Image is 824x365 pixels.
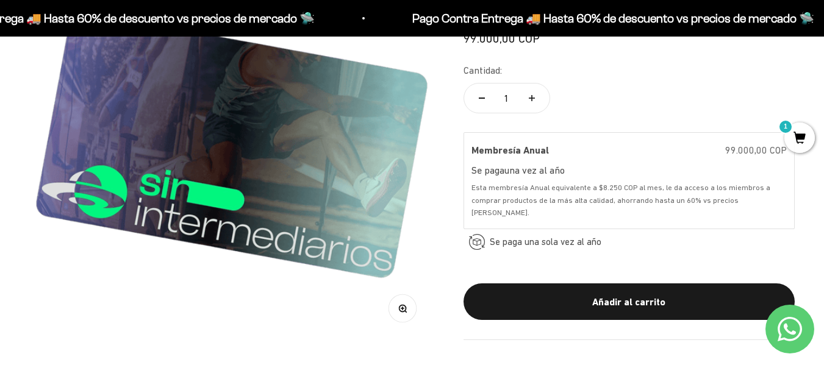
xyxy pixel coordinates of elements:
[490,235,601,249] span: Se paga una sola vez al año
[464,31,540,44] span: 99.000,00 COP
[488,294,770,310] div: Añadir al carrito
[778,119,793,134] mark: 1
[471,182,787,219] div: Esta membresía Anual equivalente a $8.250 COP al mes, le da acceso a los miembros a comprar produ...
[464,283,795,320] button: Añadir al carrito
[464,83,500,113] button: Reducir cantidad
[514,83,550,113] button: Aumentar cantidad
[464,62,502,78] label: Cantidad:
[471,165,504,175] label: Se paga
[504,165,565,175] label: una vez al año
[412,9,814,28] p: Pago Contra Entrega 🚚 Hasta 60% de descuento vs precios de mercado 🛸
[471,143,549,158] label: Membresía Anual
[784,132,815,146] a: 1
[725,144,787,155] span: 99.000,00 COP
